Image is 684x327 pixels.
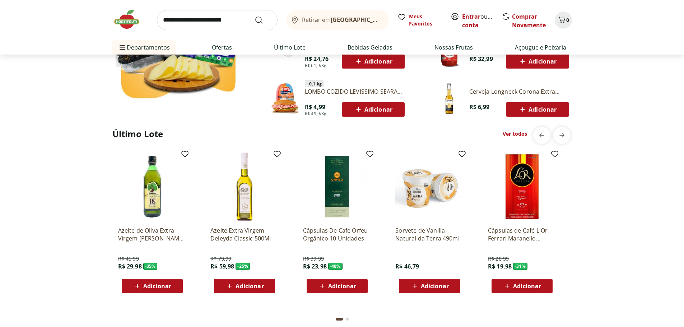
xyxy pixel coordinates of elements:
a: Comprar Novamente [512,13,546,29]
button: Adicionar [506,54,569,69]
input: search [157,10,278,30]
button: Adicionar [307,279,368,293]
button: Adicionar [492,279,553,293]
button: Adicionar [342,102,405,117]
button: next [553,127,571,144]
span: R$ 4,99 [305,103,325,111]
img: Azeite de Oliva Extra Virgem Rafael Salgado 500ml [118,153,186,221]
button: Retirar em[GEOGRAPHIC_DATA]/[GEOGRAPHIC_DATA] [286,10,389,30]
button: Adicionar [399,279,460,293]
img: Azeite Extra Virgem Deleyda Classic 500Ml [210,153,279,221]
span: R$ 6,99 [469,103,490,111]
span: R$ 39,99 [303,255,324,262]
span: R$ 61,9/Kg [305,63,327,69]
button: Adicionar [506,102,569,117]
a: Ver todos [503,130,527,137]
span: R$ 19,98 [488,262,512,270]
a: Meus Favoritos [397,13,442,27]
span: ou [462,12,494,29]
span: - 25 % [236,263,250,270]
h2: Último Lote [112,128,163,140]
span: R$ 49,9/Kg [305,111,327,117]
span: Adicionar [518,57,557,66]
span: R$ 23,98 [303,262,327,270]
span: - 35 % [143,263,158,270]
img: Sorvete de Vanilla Natural da Terra 490ml [395,153,464,221]
a: Cápsulas De Café Orfeu Orgânico 10 Unidades [303,226,371,242]
button: Menu [118,39,127,56]
button: Adicionar [342,54,405,69]
span: Adicionar [328,283,356,289]
a: Nossas Frutas [434,43,473,52]
a: Cerveja Longneck Corona Extra 330ml [469,88,569,95]
span: R$ 28,99 [488,255,509,262]
span: R$ 32,99 [469,55,493,63]
button: previous [533,127,550,144]
a: Sorvete de Vanilla Natural da Terra 490ml [395,226,464,242]
a: Bebidas Geladas [348,43,392,52]
button: Submit Search [255,16,272,24]
img: Cápsulas De Café Orfeu Orgânico 10 Unidades [303,153,371,221]
a: Cápsulas de Café L'Or Ferrari Maranello Espresso com 10 Unidades [488,226,556,242]
img: Cerveja Longneck Corona Extra 330ml [432,81,466,116]
a: Ofertas [212,43,232,52]
span: Retirar em [302,17,381,23]
span: ~ 0,1 kg [305,80,324,87]
span: - 40 % [328,263,343,270]
span: Departamentos [118,39,170,56]
span: R$ 59,98 [210,262,234,270]
span: Adicionar [518,105,557,114]
img: Cápsulas de Café L'Or Ferrari Maranello Espresso com 10 Unidades [488,153,556,221]
img: Lombo Cozido Levíssimo Seara [267,81,302,116]
span: Adicionar [236,283,264,289]
b: [GEOGRAPHIC_DATA]/[GEOGRAPHIC_DATA] [331,16,452,24]
a: Entrar [462,13,480,20]
span: R$ 45,99 [118,255,139,262]
img: Hortifruti [112,9,148,30]
a: LOMBO COZIDO LEVISSIMO SEARA KG [305,88,405,95]
span: Meus Favoritos [409,13,442,27]
a: Azeite de Oliva Extra Virgem [PERSON_NAME] 500ml [118,226,186,242]
span: - 31 % [513,263,527,270]
button: Adicionar [122,279,183,293]
button: Carrinho [555,11,572,29]
a: Criar conta [462,13,502,29]
a: Último Lote [274,43,306,52]
span: Adicionar [513,283,541,289]
span: Adicionar [421,283,449,289]
span: 0 [566,17,569,23]
span: Adicionar [354,105,392,114]
span: R$ 24,76 [305,55,329,63]
a: Azeite Extra Virgem Deleyda Classic 500Ml [210,226,279,242]
span: Adicionar [143,283,171,289]
span: R$ 46,79 [395,262,419,270]
span: Adicionar [354,57,392,66]
a: Açougue e Peixaria [515,43,566,52]
span: R$ 79,99 [210,255,231,262]
button: Adicionar [214,279,275,293]
span: R$ 29,98 [118,262,142,270]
